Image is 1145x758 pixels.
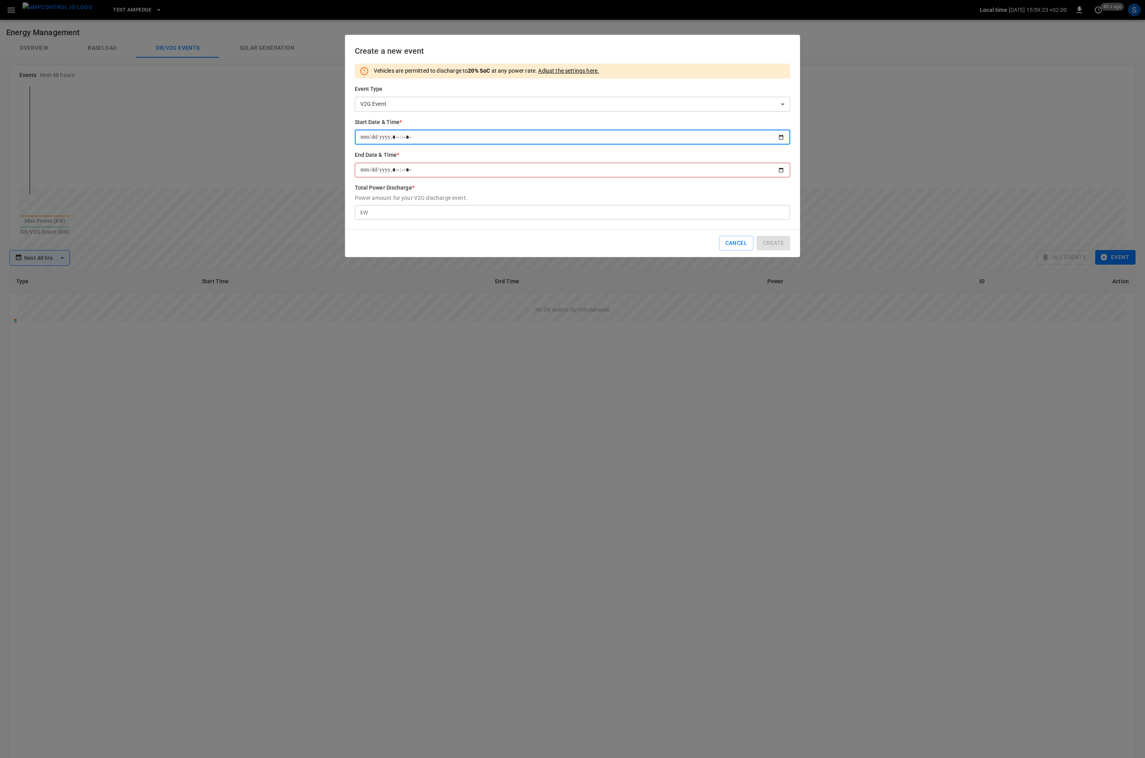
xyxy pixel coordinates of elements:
[355,184,791,192] h6: Total Power Discharge
[355,118,791,127] h6: Start Date & Time
[355,151,791,160] h6: End Date & Time
[719,236,753,250] button: Cancel
[355,194,791,202] p: Power amount for your V2G discharge event.
[355,97,791,112] div: V2G Event
[374,67,599,75] p: Vehicles are permitted to discharge to at any power rate.
[468,68,490,74] strong: 20% SoC
[355,45,791,57] h6: Create a new event
[360,209,368,216] p: kW
[355,85,791,94] h6: Event Type
[538,68,599,74] a: Adjust the settings here.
